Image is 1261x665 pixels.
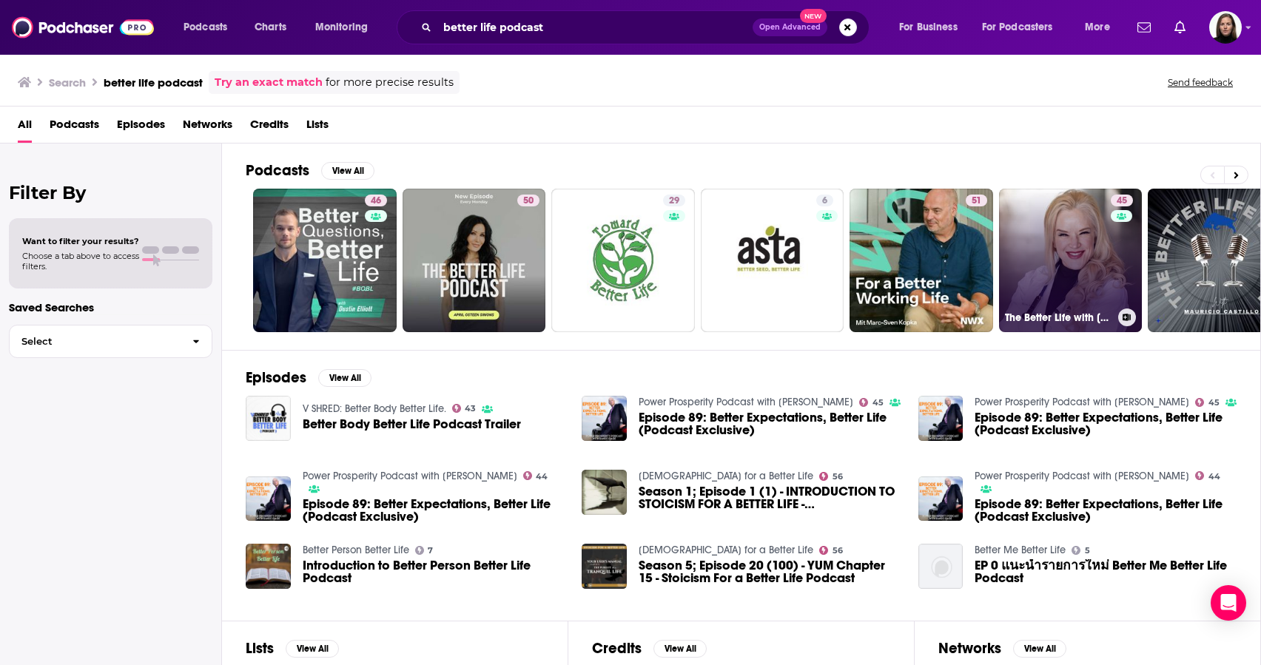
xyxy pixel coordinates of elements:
span: Monitoring [315,17,368,38]
button: open menu [972,16,1075,39]
a: 51 [966,195,987,206]
span: More [1085,17,1110,38]
a: Lists [306,112,329,143]
a: Season 1; Episode 1 (1) - INTRODUCTION TO STOICISM FOR A BETTER LIFE - Stoicism For a Better Life... [582,470,627,515]
h3: Search [49,75,86,90]
a: PodcastsView All [246,161,374,180]
a: Credits [250,112,289,143]
a: 45The Better Life with [PERSON_NAME] Podcast [999,189,1143,332]
span: 56 [833,547,843,554]
span: Choose a tab above to access filters. [22,251,139,271]
span: 44 [536,473,548,480]
a: Episode 89: Better Expectations, Better Life (Podcast Exclusive) [975,498,1237,523]
a: Better Person Better Life [303,544,409,556]
input: Search podcasts, credits, & more... [437,16,753,39]
a: All [18,112,32,143]
a: Power Prosperity Podcast with Randy Gage [975,396,1189,408]
img: Introduction to Better Person Better Life Podcast [246,544,291,589]
span: 45 [872,399,884,406]
a: Charts [245,16,295,39]
span: 56 [833,473,843,480]
a: 43 [452,404,477,413]
a: Season 5; Episode 20 (100) - YUM Chapter 15 - Stoicism For a Better Life Podcast [582,544,627,589]
a: Podchaser - Follow, Share and Rate Podcasts [12,13,154,41]
a: Try an exact match [215,74,323,91]
button: View All [286,640,339,658]
button: Show profile menu [1209,11,1242,44]
a: EpisodesView All [246,368,371,387]
a: 5 [1072,546,1090,555]
a: Episode 89: Better Expectations, Better Life (Podcast Exclusive) [639,411,901,436]
span: For Podcasters [982,17,1053,38]
a: Introduction to Better Person Better Life Podcast [303,559,565,584]
span: Podcasts [184,17,227,38]
span: 44 [1208,473,1220,480]
a: 56 [819,546,843,555]
span: 6 [822,194,827,209]
span: 46 [371,194,381,209]
a: 7 [415,546,434,555]
a: 51 [850,189,993,332]
button: open menu [889,16,976,39]
a: 50 [403,189,546,332]
a: Stoicism for a Better Life [639,544,813,556]
button: View All [318,369,371,387]
span: 51 [972,194,981,209]
img: User Profile [1209,11,1242,44]
a: 6 [816,195,833,206]
span: 45 [1117,194,1127,209]
h2: Networks [938,639,1001,658]
a: Episode 89: Better Expectations, Better Life (Podcast Exclusive) [918,476,964,521]
a: CreditsView All [592,639,707,658]
a: ListsView All [246,639,339,658]
span: Season 1; Episode 1 (1) - INTRODUCTION TO STOICISM FOR A BETTER LIFE - [DEMOGRAPHIC_DATA] For a B... [639,485,901,510]
a: Better Me Better Life [975,544,1066,556]
span: 45 [1208,399,1220,406]
a: Podcasts [50,112,99,143]
a: EP 0 แนะนำรายการใหม่ Better Me Better Life Podcast [918,544,964,589]
button: Select [9,325,212,358]
h2: Episodes [246,368,306,387]
span: New [800,9,827,23]
span: Charts [255,17,286,38]
span: Logged in as BevCat3 [1209,11,1242,44]
a: Power Prosperity Podcast with Randy Gage [303,470,517,482]
span: for more precise results [326,74,454,91]
img: Episode 89: Better Expectations, Better Life (Podcast Exclusive) [246,476,291,521]
a: Episode 89: Better Expectations, Better Life (Podcast Exclusive) [975,411,1237,436]
span: Select [10,337,181,346]
a: V SHRED: Better Body Better Life. [303,402,446,415]
a: EP 0 แนะนำรายการใหม่ Better Me Better Life Podcast [975,559,1237,584]
a: 56 [819,472,843,481]
a: Power Prosperity Podcast with Randy Gage [639,396,853,408]
a: Show notifications dropdown [1168,15,1191,40]
a: 6 [701,189,844,332]
span: 5 [1085,547,1090,554]
img: Episode 89: Better Expectations, Better Life (Podcast Exclusive) [582,396,627,441]
button: Send feedback [1163,76,1237,89]
h2: Lists [246,639,274,658]
img: Episode 89: Better Expectations, Better Life (Podcast Exclusive) [918,396,964,441]
a: Better Body Better Life Podcast Trailer [303,418,521,431]
button: open menu [305,16,387,39]
h3: The Better Life with [PERSON_NAME] Podcast [1005,311,1112,324]
button: View All [1013,640,1066,658]
span: 43 [465,405,476,412]
h2: Filter By [9,182,212,203]
a: Show notifications dropdown [1131,15,1157,40]
button: Open AdvancedNew [753,18,827,36]
button: open menu [173,16,246,39]
a: Networks [183,112,232,143]
img: Better Body Better Life Podcast Trailer [246,396,291,441]
div: Search podcasts, credits, & more... [411,10,884,44]
a: Season 5; Episode 20 (100) - YUM Chapter 15 - Stoicism For a Better Life Podcast [639,559,901,584]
